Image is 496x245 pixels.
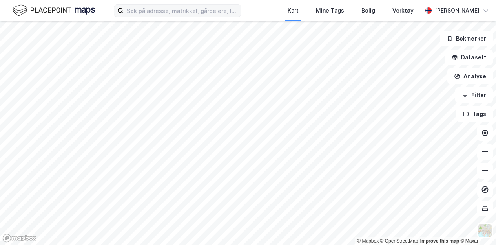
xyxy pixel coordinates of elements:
button: Analyse [447,68,493,84]
button: Tags [456,106,493,122]
a: Improve this map [420,238,459,244]
button: Bokmerker [440,31,493,46]
button: Datasett [445,50,493,65]
div: Mine Tags [316,6,344,15]
div: Bolig [361,6,375,15]
div: Verktøy [392,6,414,15]
a: Mapbox homepage [2,234,37,243]
div: Kontrollprogram for chat [457,207,496,245]
iframe: Chat Widget [457,207,496,245]
a: OpenStreetMap [380,238,418,244]
div: [PERSON_NAME] [435,6,480,15]
div: Kart [288,6,299,15]
button: Filter [455,87,493,103]
input: Søk på adresse, matrikkel, gårdeiere, leietakere eller personer [124,5,241,17]
a: Mapbox [357,238,379,244]
img: logo.f888ab2527a4732fd821a326f86c7f29.svg [13,4,95,17]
